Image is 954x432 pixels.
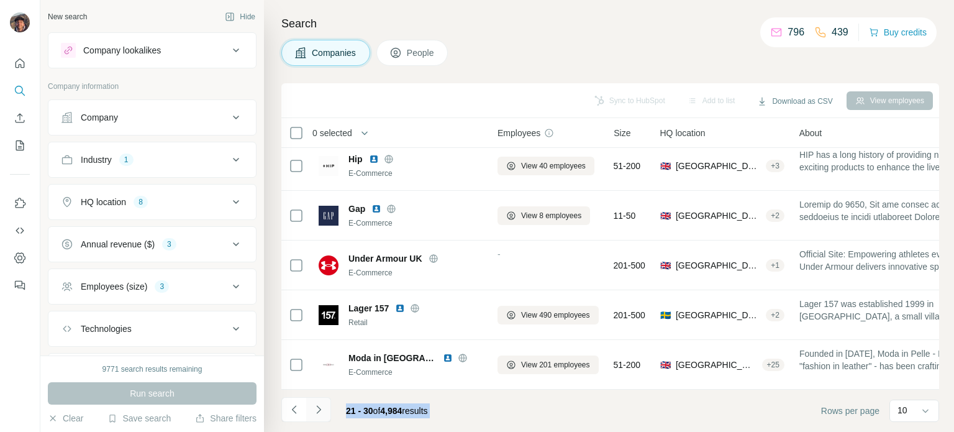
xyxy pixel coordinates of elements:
[102,364,202,375] div: 9771 search results remaining
[373,406,381,416] span: of
[83,44,161,57] div: Company lookalikes
[312,47,357,59] span: Companies
[10,219,30,242] button: Use Surfe API
[521,210,581,221] span: View 8 employees
[676,309,761,321] span: [GEOGRAPHIC_DATA], [GEOGRAPHIC_DATA]
[766,160,784,172] div: + 3
[281,15,939,32] h4: Search
[162,239,176,250] div: 3
[107,412,171,425] button: Save search
[766,260,784,271] div: + 1
[10,192,30,214] button: Use Surfe on LinkedIn
[521,359,590,370] span: View 201 employees
[869,24,927,41] button: Buy credits
[348,302,389,315] span: Lager 157
[10,52,30,75] button: Quick start
[10,274,30,296] button: Feedback
[407,47,435,59] span: People
[832,25,848,40] p: 439
[660,160,671,172] span: 🇬🇧
[10,80,30,102] button: Search
[48,187,256,217] button: HQ location8
[762,359,784,370] div: + 25
[216,7,264,26] button: Hide
[660,209,671,222] span: 🇬🇧
[497,356,599,374] button: View 201 employees
[660,127,706,139] span: HQ location
[380,406,402,416] span: 4,984
[134,196,148,208] div: 8
[614,127,630,139] span: Size
[81,323,132,335] div: Technologies
[443,353,453,363] img: LinkedIn logo
[48,81,257,92] p: Company information
[48,35,256,65] button: Company lookalikes
[676,259,761,272] span: [GEOGRAPHIC_DATA], [GEOGRAPHIC_DATA]|[GEOGRAPHIC_DATA]|[GEOGRAPHIC_DATA] (M)|[GEOGRAPHIC_DATA]
[81,280,147,293] div: Employees (size)
[676,359,757,371] span: [GEOGRAPHIC_DATA], [GEOGRAPHIC_DATA]
[81,111,118,124] div: Company
[48,229,256,259] button: Annual revenue ($)3
[497,157,594,175] button: View 40 employees
[312,127,352,139] span: 0 selected
[348,267,483,278] div: E-Commerce
[10,12,30,32] img: Avatar
[319,206,338,226] img: Logo of Gap
[348,153,363,165] span: Hip
[497,127,540,139] span: Employees
[799,127,822,139] span: About
[521,310,590,321] span: View 490 employees
[319,363,338,367] img: Logo of Moda in Pelle
[614,209,636,222] span: 11-50
[346,406,428,416] span: results
[395,303,405,313] img: LinkedIn logo
[614,359,641,371] span: 51-200
[81,154,112,166] div: Industry
[306,397,331,422] button: Navigate to next page
[676,209,761,222] span: [GEOGRAPHIC_DATA], [GEOGRAPHIC_DATA], [GEOGRAPHIC_DATA]
[119,154,134,165] div: 1
[155,281,169,292] div: 3
[346,406,373,416] span: 21 - 30
[614,160,641,172] span: 51-200
[10,107,30,129] button: Enrich CSV
[348,352,437,364] span: Moda in [GEOGRAPHIC_DATA]
[48,272,256,301] button: Employees (size)3
[281,397,306,422] button: Navigate to previous page
[48,314,256,344] button: Technologies
[897,404,907,416] p: 10
[660,359,671,371] span: 🇬🇧
[676,160,761,172] span: [GEOGRAPHIC_DATA], [GEOGRAPHIC_DATA], [GEOGRAPHIC_DATA]
[614,309,645,321] span: 201-500
[748,92,841,111] button: Download as CSV
[348,218,483,229] div: E-Commerce
[521,160,586,172] span: View 40 employees
[371,204,381,214] img: LinkedIn logo
[348,252,422,265] span: Under Armour UK
[497,249,501,259] span: -
[81,196,126,208] div: HQ location
[660,259,671,272] span: 🇬🇧
[614,259,645,272] span: 201-500
[497,206,590,225] button: View 8 employees
[81,238,155,250] div: Annual revenue ($)
[660,309,671,321] span: 🇸🇪
[766,310,784,321] div: + 2
[319,255,338,275] img: Logo of Under Armour UK
[48,145,256,175] button: Industry1
[348,317,483,328] div: Retail
[369,154,379,164] img: LinkedIn logo
[319,156,338,176] img: Logo of Hip
[48,412,83,425] button: Clear
[766,210,784,221] div: + 2
[319,305,338,325] img: Logo of Lager 157
[497,306,599,324] button: View 490 employees
[48,103,256,132] button: Company
[821,405,879,417] span: Rows per page
[195,412,257,425] button: Share filters
[10,134,30,157] button: My lists
[348,203,365,215] span: Gap
[48,11,87,22] div: New search
[10,247,30,269] button: Dashboard
[348,168,483,179] div: E-Commerce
